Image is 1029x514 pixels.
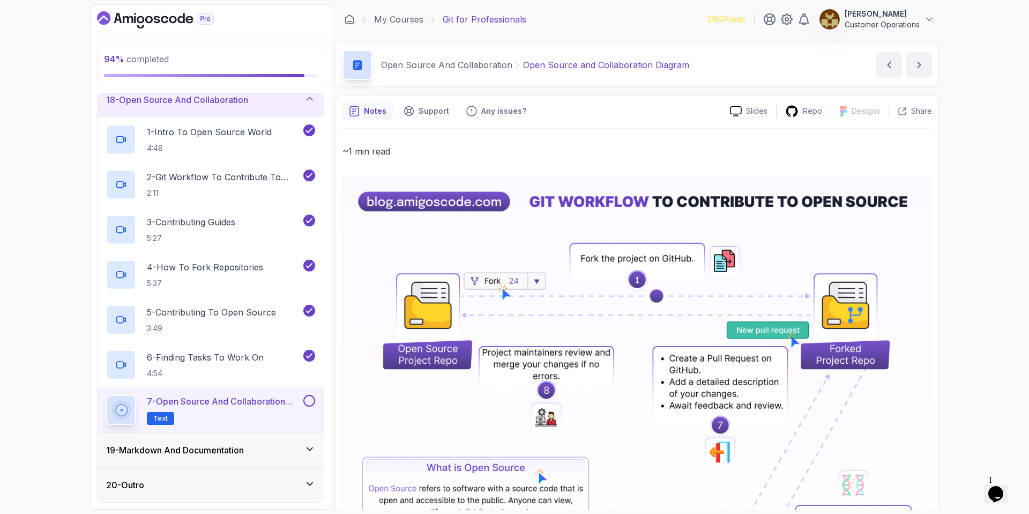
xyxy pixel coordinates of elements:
[98,433,324,467] button: 19-Markdown And Documentation
[460,102,533,120] button: Feedback button
[906,52,932,78] button: next content
[342,144,932,159] p: ~1 min read
[845,19,920,30] p: Customer Operations
[876,52,902,78] button: previous content
[106,93,248,106] h3: 18 - Open Source And Collaboration
[707,14,745,25] p: 2190 Points
[911,106,932,116] p: Share
[106,170,315,200] button: 2-Git Workflow To Contribute To Open Source2:11
[889,106,932,116] button: Share
[147,395,301,408] p: 7 - Open Source and Collaboration Diagram
[106,124,315,155] button: 1-Intro To Open Source World4:48
[106,350,315,380] button: 6-Finding Tasks To Work On4:54
[98,468,324,502] button: 20-Outro
[819,9,935,30] button: user profile image[PERSON_NAME]Customer Operations
[381,58,512,71] p: Open Source And Collaboration
[374,13,423,26] a: My Courses
[147,351,264,364] p: 6 - Finding Tasks To Work On
[852,106,880,116] p: Designs
[153,414,168,423] span: Text
[106,395,315,425] button: 7-Open Source and Collaboration DiagramText
[364,106,386,116] p: Notes
[342,102,393,120] button: notes button
[523,58,689,71] p: Open Source and Collaboration Diagram
[819,9,840,30] img: user profile image
[106,305,315,335] button: 5-Contributing To Open Source3:49
[147,188,301,199] p: 2:11
[147,143,272,153] p: 4:48
[104,54,124,64] span: 94 %
[147,216,235,229] p: 3 - Contributing Guides
[106,215,315,245] button: 3-Contributing Guides5:27
[147,278,263,289] p: 5:37
[147,306,276,319] p: 5 - Contributing To Open Source
[147,368,264,379] p: 4:54
[147,233,235,244] p: 5:27
[147,171,301,183] p: 2 - Git Workflow To Contribute To Open Source
[97,11,238,28] a: Dashboard
[746,106,767,116] p: Slides
[845,9,920,19] p: [PERSON_NAME]
[721,106,776,117] a: Slides
[147,323,276,334] p: 3:49
[104,54,169,64] span: completed
[984,471,1018,503] iframe: chat widget
[98,83,324,117] button: 18-Open Source And Collaboration
[443,13,526,26] p: Git for Professionals
[419,106,449,116] p: Support
[397,102,456,120] button: Support button
[481,106,526,116] p: Any issues?
[777,105,831,118] a: Repo
[106,479,144,491] h3: 20 - Outro
[106,260,315,290] button: 4-How To Fork Repositories5:37
[147,261,263,274] p: 4 - How To Fork Repositories
[147,126,272,138] p: 1 - Intro To Open Source World
[106,444,244,457] h3: 19 - Markdown And Documentation
[344,14,355,25] a: Dashboard
[803,106,822,116] p: Repo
